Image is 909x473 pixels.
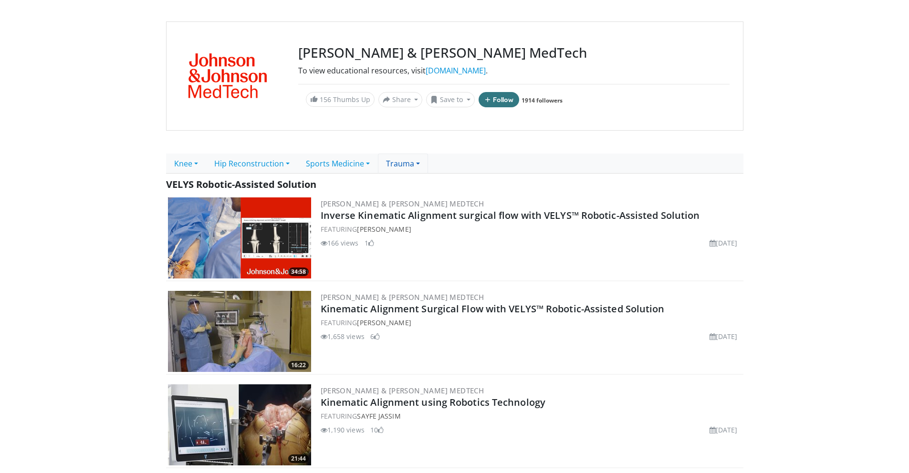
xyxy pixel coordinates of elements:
[306,92,375,107] a: 156 Thumbs Up
[426,65,486,76] a: [DOMAIN_NAME]
[166,154,206,174] a: Knee
[378,154,428,174] a: Trauma
[370,331,380,341] li: 6
[298,45,730,61] h3: [PERSON_NAME] & [PERSON_NAME] MedTech
[320,95,331,104] span: 156
[288,267,309,276] span: 34:58
[321,396,546,409] a: Kinematic Alignment using Robotics Technology
[206,154,298,174] a: Hip Reconstruction
[168,384,311,465] a: 21:44
[710,425,738,435] li: [DATE]
[321,199,484,208] a: [PERSON_NAME] & [PERSON_NAME] MedTech
[357,225,411,234] a: [PERSON_NAME]
[288,454,309,463] span: 21:44
[168,291,311,372] img: 22b3d5e8-ada8-4647-84b0-4312b2f66353.300x170_q85_crop-smart_upscale.jpg
[288,361,309,370] span: 16:22
[357,411,400,421] a: Sayfe Jassim
[378,92,423,107] button: Share
[298,65,730,76] div: To view educational resources, visit .
[522,96,563,104] a: 1914 followers
[426,92,475,107] button: Save to
[168,197,311,278] img: ee2b8374-285b-46d5-a6ce-ca0bdefd4699.png.300x170_q85_crop-smart_upscale.png
[321,302,665,315] a: Kinematic Alignment Surgical Flow with VELYS™ Robotic-Assisted Solution
[321,425,365,435] li: 1,190 views
[321,411,742,421] div: FEATURING
[321,292,484,302] a: [PERSON_NAME] & [PERSON_NAME] MedTech
[710,331,738,341] li: [DATE]
[321,224,742,234] div: FEATURING
[321,386,484,395] a: [PERSON_NAME] & [PERSON_NAME] MedTech
[357,318,411,327] a: [PERSON_NAME]
[370,425,384,435] li: 10
[168,384,311,465] img: 85482610-0380-4aae-aa4a-4a9be0c1a4f1.300x170_q85_crop-smart_upscale.jpg
[321,238,359,248] li: 166 views
[479,92,520,107] button: Follow
[168,197,311,278] a: 34:58
[321,331,365,341] li: 1,658 views
[168,291,311,372] a: 16:22
[298,154,378,174] a: Sports Medicine
[321,318,742,328] div: FEATURING
[321,209,700,222] a: Inverse Kinematic Alignment surgical flow with VELYS™ Robotic-Assisted Solution
[365,238,374,248] li: 1
[166,178,316,191] span: VELYS Robotic-Assisted Solution
[710,238,738,248] li: [DATE]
